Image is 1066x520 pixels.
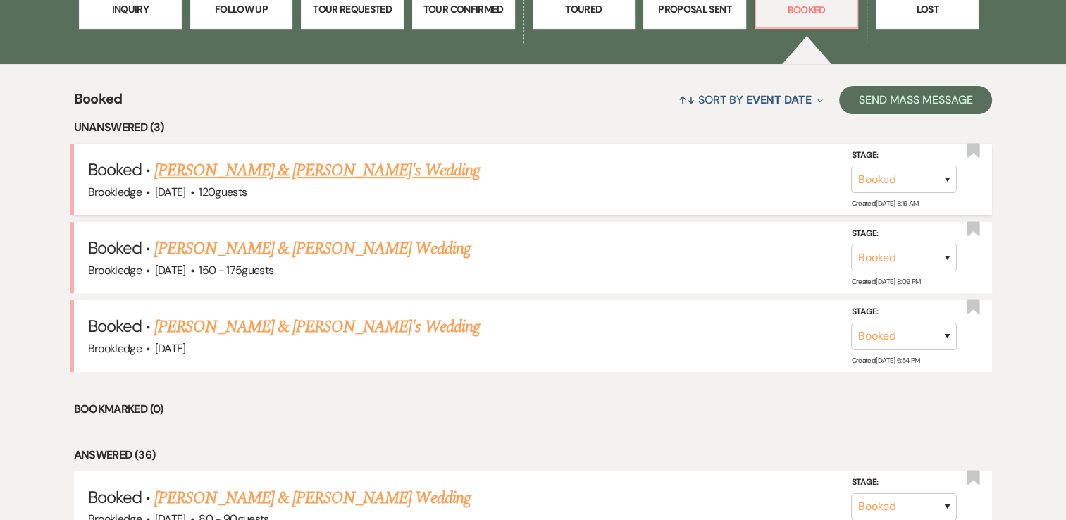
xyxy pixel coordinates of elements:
li: Answered (36) [74,446,993,464]
span: Created: [DATE] 8:19 AM [851,199,918,208]
span: Created: [DATE] 6:54 PM [851,356,919,365]
span: Created: [DATE] 8:09 PM [851,277,920,286]
span: Event Date [746,92,812,107]
span: [DATE] [155,341,186,356]
span: Brookledge [88,341,142,356]
button: Sort By Event Date [673,81,828,118]
label: Stage: [851,475,957,490]
a: [PERSON_NAME] & [PERSON_NAME]'s Wedding [154,158,480,183]
li: Bookmarked (0) [74,400,993,419]
p: Booked [764,2,849,18]
a: [PERSON_NAME] & [PERSON_NAME] Wedding [154,236,470,261]
label: Stage: [851,304,957,320]
span: 120 guests [199,185,247,199]
span: [DATE] [155,263,186,278]
button: Send Mass Message [839,86,993,114]
label: Stage: [851,148,957,163]
p: Proposal Sent [652,1,737,17]
span: Booked [88,159,142,180]
span: Brookledge [88,185,142,199]
span: [DATE] [155,185,186,199]
li: Unanswered (3) [74,118,993,137]
span: Brookledge [88,263,142,278]
span: ↑↓ [678,92,695,107]
span: 150 - 175 guests [199,263,273,278]
p: Inquiry [88,1,173,17]
span: Booked [74,88,123,118]
p: Follow Up [199,1,284,17]
p: Lost [885,1,969,17]
a: [PERSON_NAME] & [PERSON_NAME]'s Wedding [154,314,480,340]
a: [PERSON_NAME] & [PERSON_NAME] Wedding [154,485,470,511]
p: Tour Confirmed [421,1,506,17]
p: Tour Requested [310,1,395,17]
span: Booked [88,237,142,259]
span: Booked [88,315,142,337]
span: Booked [88,486,142,508]
label: Stage: [851,226,957,242]
p: Toured [542,1,626,17]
